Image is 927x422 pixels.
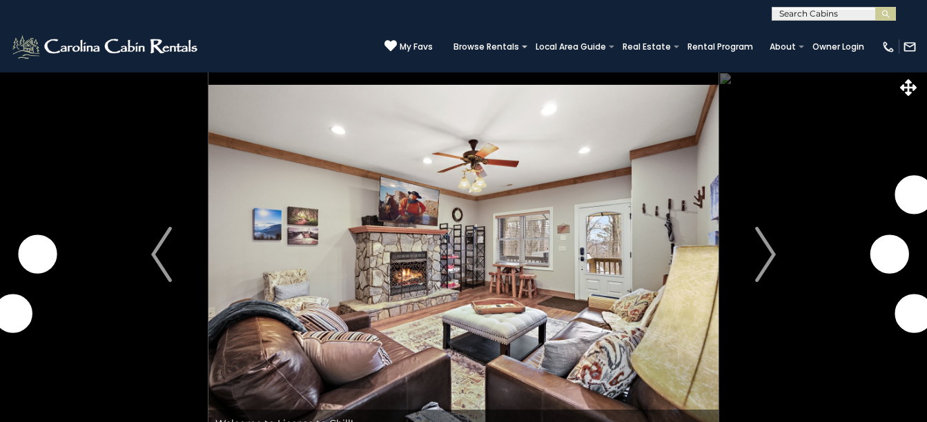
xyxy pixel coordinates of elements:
[384,39,433,54] a: My Favs
[881,40,895,54] img: phone-regular-white.png
[763,37,803,57] a: About
[681,37,760,57] a: Rental Program
[447,37,526,57] a: Browse Rentals
[529,37,613,57] a: Local Area Guide
[755,227,776,282] img: arrow
[806,37,871,57] a: Owner Login
[151,227,172,282] img: arrow
[10,33,202,61] img: White-1-2.png
[400,41,433,53] span: My Favs
[903,40,917,54] img: mail-regular-white.png
[616,37,678,57] a: Real Estate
